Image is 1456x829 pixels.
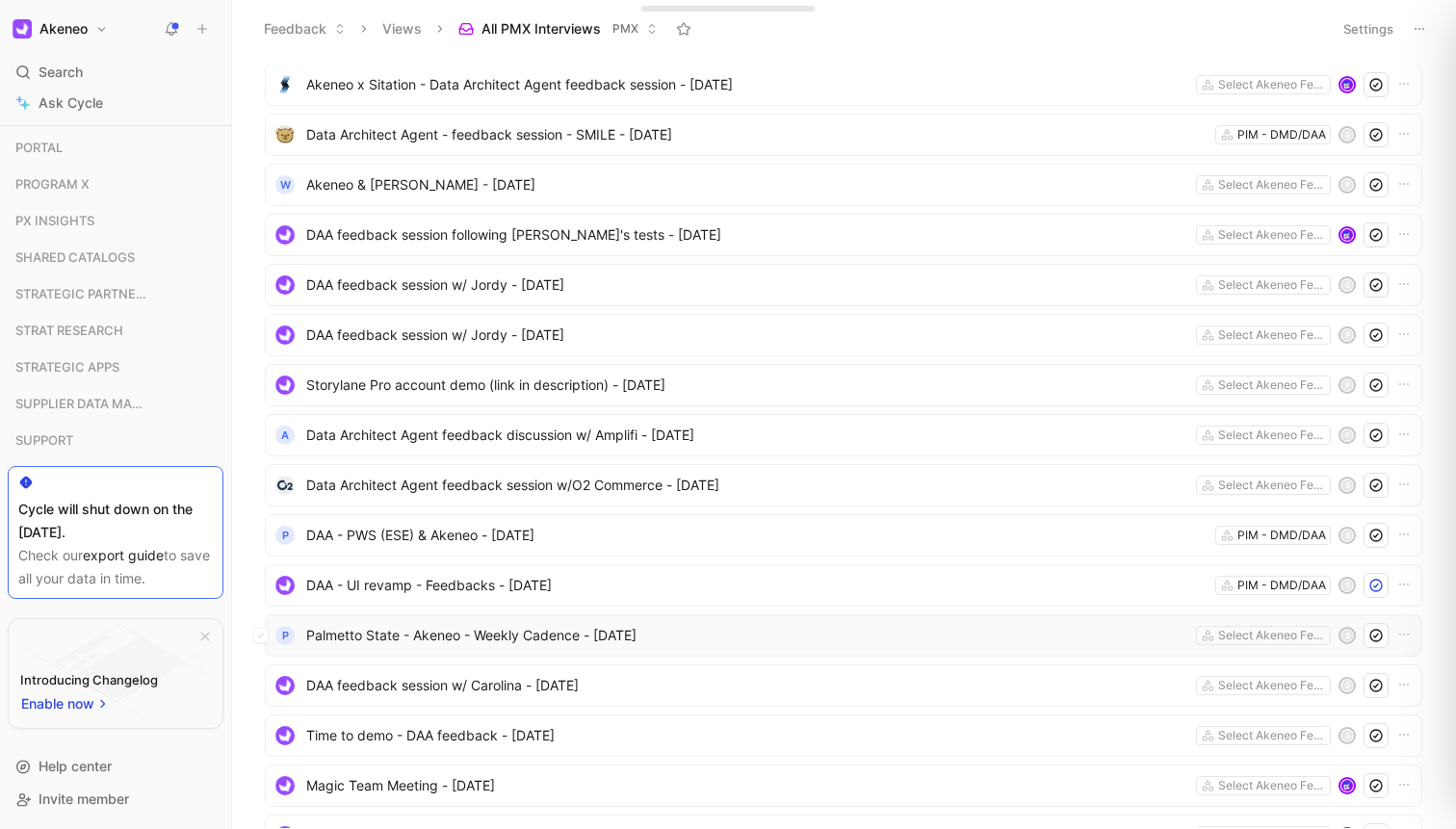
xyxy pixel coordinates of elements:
span: SHARED CATALOGS [15,247,135,267]
img: logo [275,225,295,245]
a: logoDAA feedback session w/ Jordy - [DATE]Select Akeneo FeaturesP [265,314,1422,356]
div: Select Akeneo Features [1218,676,1326,695]
img: logo [275,576,295,595]
img: logo [275,75,295,94]
div: Select Akeneo Features [1218,325,1326,345]
span: Ask Cycle [39,91,103,115]
span: DAA feedback session w/ Jordy - [DATE] [306,324,1188,347]
h1: Akeneo [39,20,88,38]
a: logoData Architect Agent - feedback session - SMILE - [DATE]PIM - DMD/DAAS [265,114,1422,156]
span: Time to demo - DAA feedback - [DATE] [306,724,1188,747]
img: Akeneo [13,19,32,39]
button: Enable now [20,691,111,716]
span: Enable now [21,692,96,715]
a: logoDAA - UI revamp - Feedbacks - [DATE]PIM - DMD/DAAS [265,564,1422,607]
div: Introducing Changelog [20,668,158,691]
a: Ask Cycle [8,89,223,117]
div: Select Akeneo Features [1218,776,1326,795]
div: STRAT RESEARCH [8,316,223,350]
img: logo [275,376,295,395]
div: S [1340,278,1354,292]
div: SHARED CATALOGS [8,243,223,277]
span: Search [39,61,83,84]
div: SUPPORT [8,426,223,460]
span: PROGRAM X [15,174,90,194]
div: STRATEGIC PARTNERSHIP [8,279,223,314]
div: S [1340,479,1354,492]
button: AkeneoAkeneo [8,15,113,42]
div: PX INSIGHTS [8,206,223,235]
div: Help center [8,752,223,781]
div: PORTAL [8,133,223,168]
div: Select Akeneo Features [1218,426,1326,445]
span: Magic Team Meeting - [DATE] [306,774,1188,797]
a: logoDAA feedback session w/ Jordy - [DATE]Select Akeneo FeaturesS [265,264,1422,306]
div: SUPPLIER DATA MANAGER [8,389,223,424]
div: P [1340,428,1354,442]
span: STRATEGIC APPS [15,357,119,376]
div: S [1340,579,1354,592]
div: S [1340,729,1354,742]
div: Select Akeneo Features [1218,476,1326,495]
span: PX INSIGHTS [15,211,94,230]
div: P [275,526,295,545]
span: Invite member [39,790,129,807]
div: STRATEGIC APPS [8,352,223,387]
span: All PMX Interviews [481,19,601,39]
a: PPalmetto State - Akeneo - Weekly Cadence - [DATE]Select Akeneo FeaturesS [265,614,1422,657]
button: All PMX InterviewsPMX [450,14,666,43]
div: Select Akeneo Features [1218,75,1326,94]
div: Search [8,58,223,87]
img: logo [275,476,295,495]
a: logoDAA feedback session w/ Carolina - [DATE]Select Akeneo FeaturesS [265,664,1422,707]
button: Settings [1335,15,1402,42]
img: logo [275,726,295,745]
a: AData Architect Agent feedback discussion w/ Amplifi - [DATE]Select Akeneo FeaturesP [265,414,1422,456]
div: STRATEGIC APPS [8,352,223,381]
div: Select Akeneo Features [1218,275,1326,295]
div: P [275,626,295,645]
div: PX INSIGHTS [8,206,223,241]
span: PMX [612,19,638,39]
img: avatar [1340,78,1354,91]
span: DAA feedback session w/ Jordy - [DATE] [306,273,1188,297]
img: avatar [1340,228,1354,242]
div: PROGRAM X [8,169,223,204]
img: logo [275,676,295,695]
a: WAkeneo & [PERSON_NAME] - [DATE]Select Akeneo FeaturesP [265,164,1422,206]
div: S [1340,679,1354,692]
a: logoAkeneo x Sitation - Data Architect Agent feedback session - [DATE]Select Akeneo Featuresavatar [265,64,1422,106]
a: export guide [83,547,164,563]
a: logoDAA feedback session following [PERSON_NAME]'s tests - [DATE]Select Akeneo Featuresavatar [265,214,1422,256]
span: Akeneo & [PERSON_NAME] - [DATE] [306,173,1188,196]
div: STRATEGIC PARTNERSHIP [8,279,223,308]
img: avatar [1340,779,1354,792]
span: Storylane Pro account demo (link in description) - [DATE] [306,374,1188,397]
div: Invite member [8,785,223,814]
a: logoStorylane Pro account demo (link in description) - [DATE]Select Akeneo FeaturesP [265,364,1422,406]
span: DAA feedback session w/ Carolina - [DATE] [306,674,1188,697]
span: Data Architect Agent - feedback session - SMILE - [DATE] [306,123,1208,146]
div: P [1340,178,1354,192]
a: logoMagic Team Meeting - [DATE]Select Akeneo Featuresavatar [265,764,1422,807]
img: logo [275,125,295,144]
span: Help center [39,758,112,774]
div: SUPPORT [8,426,223,454]
span: STRAT RESEARCH [15,321,123,340]
span: Palmetto State - Akeneo - Weekly Cadence - [DATE] [306,624,1188,647]
img: logo [275,275,295,295]
div: W [275,175,295,194]
span: Akeneo x Sitation - Data Architect Agent feedback session - [DATE] [306,73,1188,96]
div: STRAT RESEARCH [8,316,223,345]
div: Check our to save all your data in time. [18,544,213,590]
a: logoTime to demo - DAA feedback - [DATE]Select Akeneo FeaturesS [265,714,1422,757]
div: S [1340,128,1354,142]
img: logo [275,776,295,795]
span: SUPPLIER DATA MANAGER [15,394,149,413]
div: S [1340,629,1354,642]
div: SUPPLIER DATA MANAGER [8,389,223,418]
a: PDAA - PWS (ESE) & Akeneo - [DATE]PIM - DMD/DAAS [265,514,1422,557]
span: DAA feedback session following [PERSON_NAME]'s tests - [DATE] [306,223,1188,246]
div: PROGRAM X [8,169,223,198]
div: SHARED CATALOGS [8,243,223,272]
